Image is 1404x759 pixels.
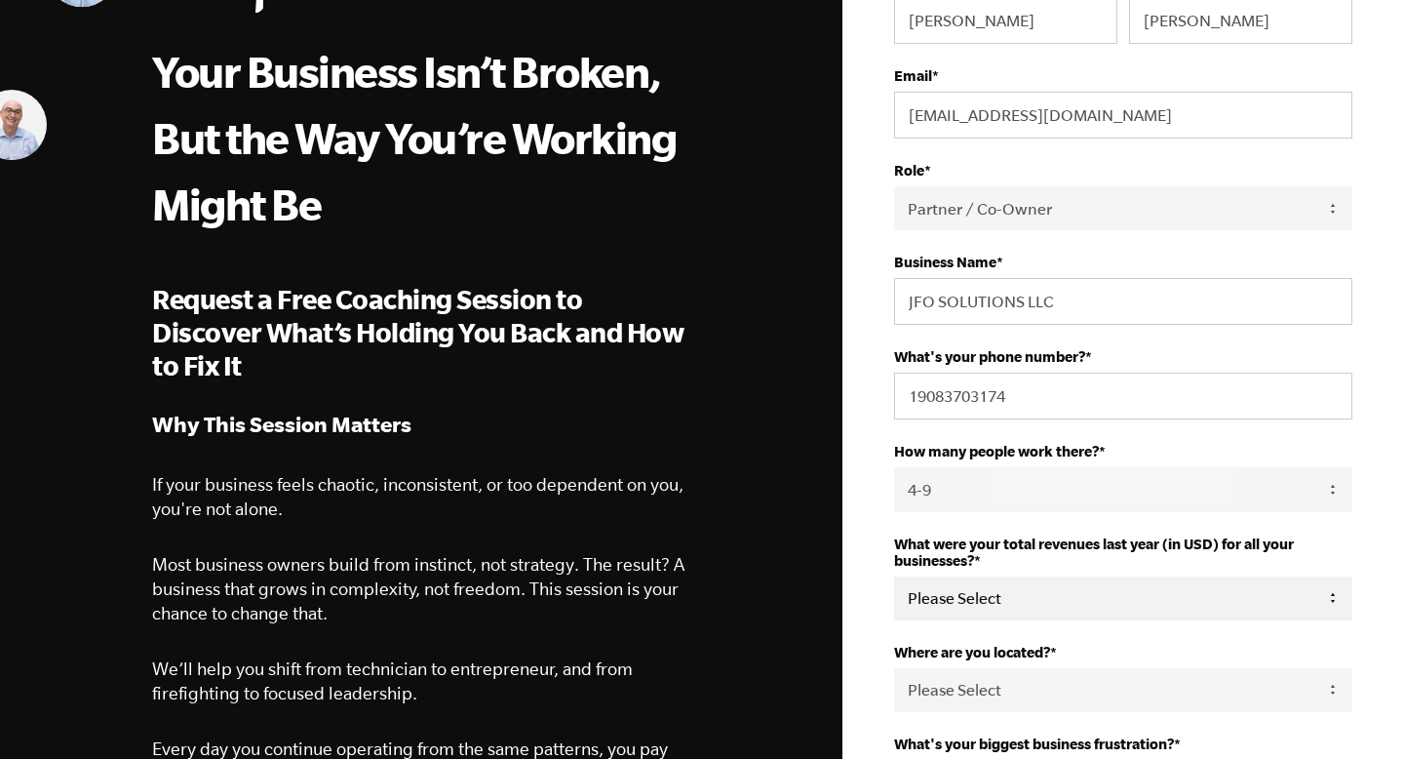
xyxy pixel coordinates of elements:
span: We’ll help you shift from technician to entrepreneur, and from firefighting to focused leadership. [152,659,633,703]
strong: Business Name [894,254,996,270]
strong: How many people work there? [894,443,1099,459]
span: Most business owners build from instinct, not strategy. The result? A business that grows in comp... [152,554,684,623]
strong: Role [894,162,924,179]
iframe: Chat Widget [1306,665,1404,759]
span: Your Business Isn’t Broken, But the Way You’re Working Might Be [152,47,676,228]
strong: Why This Session Matters [152,412,411,436]
span: Request a Free Coaching Session to Discover What’s Holding You Back and How to Fix It [152,284,683,380]
strong: Email [894,67,932,84]
strong: What were your total revenues last year (in USD) for all your businesses? [894,536,1294,569]
strong: What's your biggest business frustration? [894,736,1174,752]
strong: Where are you located? [894,644,1050,660]
span: If your business feels chaotic, inconsistent, or too dependent on you, you're not alone. [152,474,683,519]
strong: What's your phone number? [894,348,1085,365]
